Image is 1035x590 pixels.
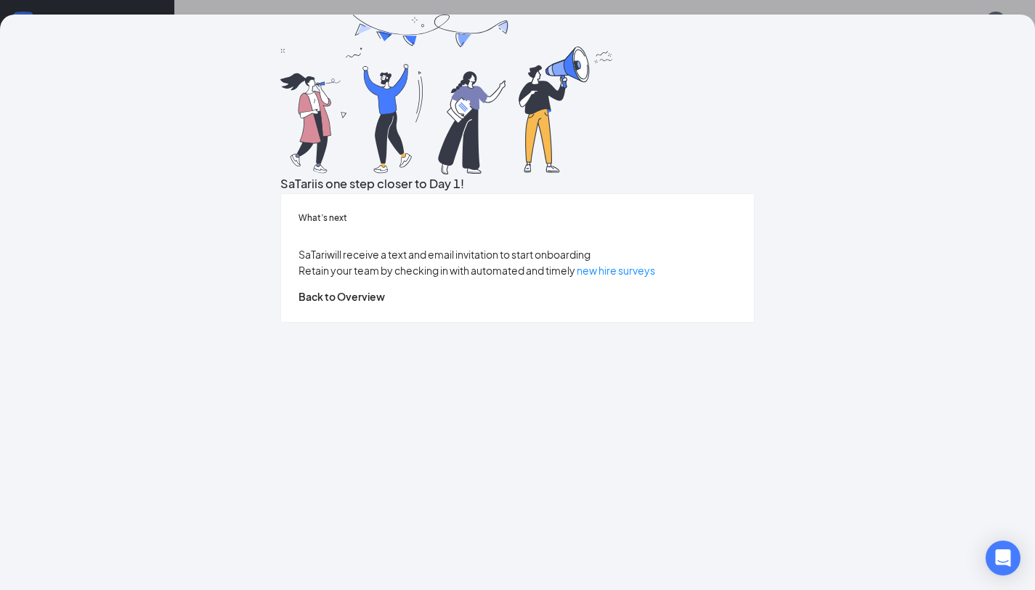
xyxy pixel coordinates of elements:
p: SaTari will receive a text and email invitation to start onboarding [299,246,736,262]
img: you are all set [280,15,614,174]
a: new hire surveys [577,264,655,277]
h5: What’s next [299,211,736,225]
div: Open Intercom Messenger [986,541,1020,575]
button: Back to Overview [299,288,385,304]
h3: SaTari is one step closer to Day 1! [280,174,755,193]
p: Retain your team by checking in with automated and timely [299,262,736,278]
